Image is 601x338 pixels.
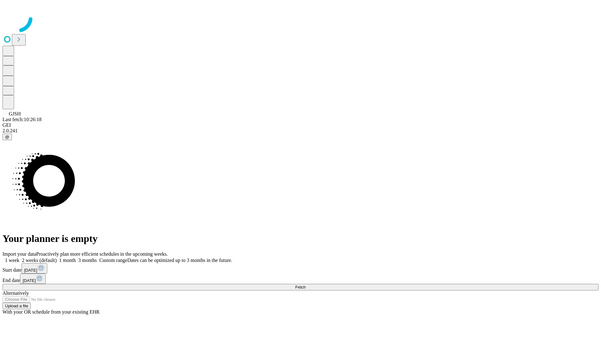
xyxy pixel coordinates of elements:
[22,258,57,263] span: 2 weeks (default)
[3,263,598,274] div: Start date
[3,251,36,257] span: Import your data
[36,251,168,257] span: Proactively plan more efficient schedules in the upcoming weeks.
[3,233,598,244] h1: Your planner is empty
[99,258,127,263] span: Custom range
[127,258,232,263] span: Dates can be optimized up to 3 months in the future.
[3,122,598,128] div: GEI
[5,135,9,139] span: @
[3,134,12,140] button: @
[3,309,100,315] span: With your OR schedule from your existing EHR
[78,258,97,263] span: 3 months
[295,285,306,289] span: Fetch
[20,274,46,284] button: [DATE]
[3,290,29,296] span: Alternatively
[23,278,36,283] span: [DATE]
[3,117,42,122] span: Last fetch: 10:26:18
[3,128,598,134] div: 2.0.241
[24,268,37,273] span: [DATE]
[59,258,76,263] span: 1 month
[9,111,21,116] span: GJSH
[5,258,19,263] span: 1 week
[3,274,598,284] div: End date
[3,303,31,309] button: Upload a file
[3,284,598,290] button: Fetch
[22,263,47,274] button: [DATE]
